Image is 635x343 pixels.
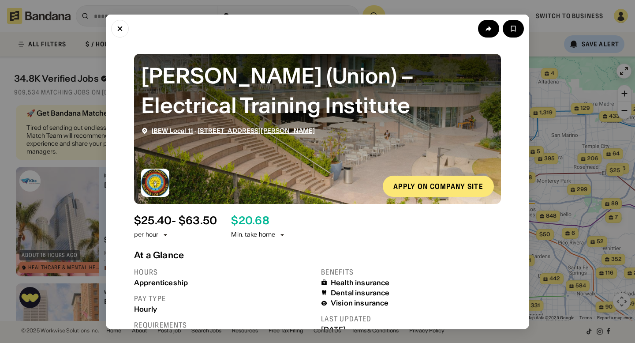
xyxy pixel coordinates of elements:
[321,314,501,324] div: Last updated
[393,182,483,189] div: Apply on company site
[134,320,314,329] div: Requirements
[111,19,129,37] button: Close
[134,305,314,313] div: Hourly
[198,126,315,134] span: [STREET_ADDRESS][PERSON_NAME]
[321,267,501,276] div: Benefits
[134,214,217,227] div: $ 25.40 - $63.50
[134,249,501,260] div: At a Glance
[231,214,269,227] div: $ 20.68
[141,168,169,196] img: IBEW Local 11 logo
[134,230,158,239] div: per hour
[134,294,314,303] div: Pay type
[134,267,314,276] div: Hours
[331,278,390,286] div: Health insurance
[141,60,494,120] div: Wireman (Union) – Electrical Training Institute
[331,299,389,307] div: Vision insurance
[152,127,315,134] div: ·
[134,278,314,286] div: Apprenticeship
[231,230,286,239] div: Min. take home
[321,325,501,334] div: [DATE]
[152,126,193,134] span: IBEW Local 11
[331,288,390,297] div: Dental insurance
